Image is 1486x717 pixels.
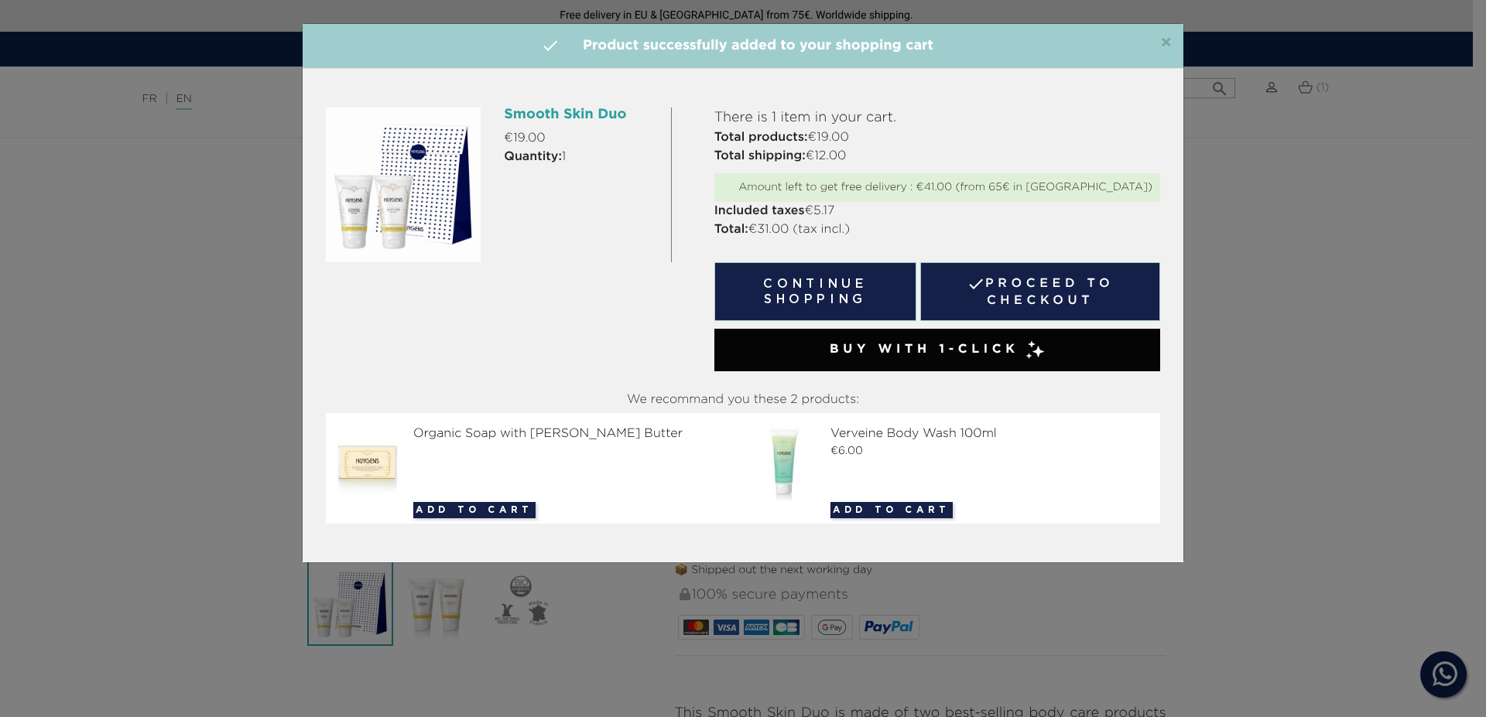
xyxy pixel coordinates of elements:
[920,262,1160,321] a: Proceed to checkout
[1160,34,1172,53] span: ×
[314,36,1172,56] h4: Product successfully added to your shopping cart
[714,108,1160,128] p: There is 1 item in your cart.
[413,502,536,518] button: Add to cart
[714,150,806,162] strong: Total shipping:
[747,425,1156,443] div: Verveine Body Wash 100ml
[504,151,562,163] strong: Quantity:
[714,128,1160,147] p: €19.00
[722,181,1152,194] div: Amount left to get free delivery : €41.00 (from 65€ in [GEOGRAPHIC_DATA])
[830,502,953,518] button: Add to cart
[714,262,917,321] button: Continue shopping
[504,129,659,148] p: €19.00
[541,36,560,55] i: 
[714,205,805,217] strong: Included taxes
[714,224,748,236] strong: Total:
[1160,34,1172,53] button: Close
[714,202,1160,220] p: €5.17
[330,425,739,443] div: Organic Soap with [PERSON_NAME] Butter
[747,443,1156,459] div: €6.00
[747,425,829,500] img: Verveine Body Wash 100ml
[330,425,412,500] img: Organic Soap with Shea Butter
[714,147,1160,166] p: €12.00
[504,148,659,166] p: 1
[326,387,1160,413] div: We recommand you these 2 products:
[714,220,1160,239] p: €31.00 (tax incl.)
[714,131,808,144] strong: Total products:
[504,108,659,123] h6: Smooth Skin Duo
